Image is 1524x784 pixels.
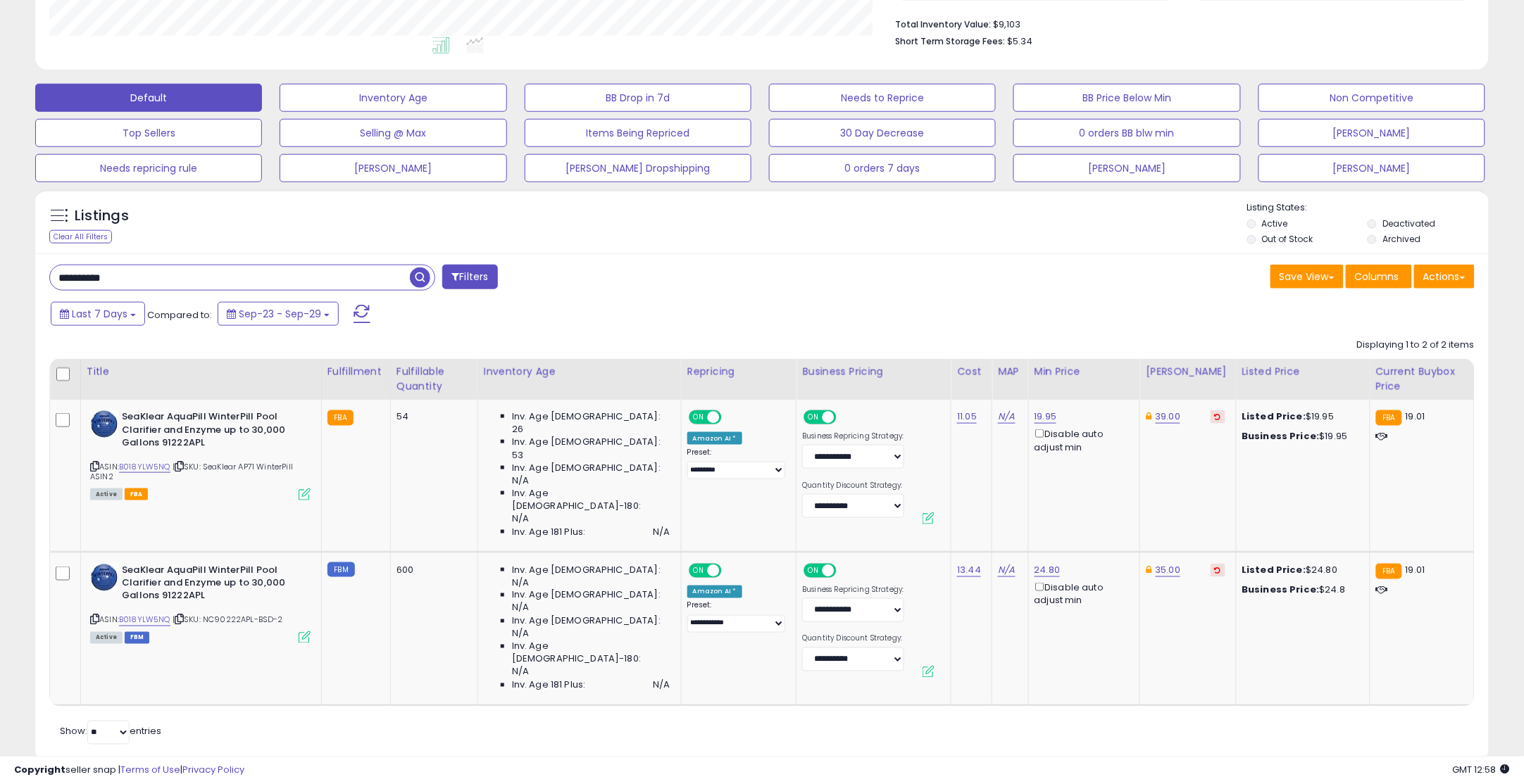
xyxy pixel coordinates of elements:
b: SeaKlear AquaPill WinterPill Pool Clarifier and Enzyme up to 30,000 Gallons 91222APL [122,410,293,453]
small: FBA [1376,564,1402,579]
small: FBA [1376,410,1402,426]
button: [PERSON_NAME] [1258,154,1485,182]
div: Disable auto adjust min [1035,426,1130,454]
button: Save View [1270,265,1344,289]
span: All listings currently available for purchase on Amazon [90,632,123,644]
div: [PERSON_NAME] [1146,365,1230,379]
span: Last 7 Days [72,307,127,321]
label: Business Repricing Strategy: [802,431,904,441]
a: B018YLW5NQ [119,461,170,473]
span: OFF [835,564,857,576]
div: $24.80 [1242,564,1359,576]
div: MAP [998,365,1022,379]
div: Clear All Filters [49,230,112,244]
label: Quantity Discount Strategy: [802,481,904,491]
b: SeaKlear AquaPill WinterPill Pool Clarifier and Enzyme up to 30,000 Gallons 91222APL [122,564,293,607]
div: $24.8 [1242,583,1359,596]
span: $5.34 [1007,34,1032,48]
div: Min Price [1035,365,1135,379]
b: Short Term Storage Fees: [895,35,1005,47]
span: Inv. Age [DEMOGRAPHIC_DATA]: [512,462,661,474]
span: Compared to: [147,308,212,322]
a: 24.80 [1035,563,1061,577]
h5: Listings [75,206,129,226]
div: Preset: [687,448,786,479]
strong: Copyright [14,763,65,776]
span: N/A [512,474,529,487]
div: Title [87,365,316,379]
span: ON [806,564,823,576]
span: FBM [125,632,150,644]
button: Filters [442,265,497,289]
div: ASIN: [90,410,311,499]
a: Privacy Policy [182,763,244,776]
label: Deactivated [1382,217,1435,229]
button: Selling @ Max [280,119,506,147]
p: Listing States: [1247,201,1489,215]
span: 2025-10-7 12:58 GMT [1453,763,1510,776]
span: Inv. Age [DEMOGRAPHIC_DATA]: [512,436,661,448]
span: N/A [512,576,529,589]
div: 600 [396,564,467,576]
a: Terms of Use [120,763,180,776]
button: 0 orders 7 days [769,154,996,182]
button: Non Competitive [1258,84,1485,112]
div: Repricing [687,365,791,379]
div: $19.95 [1242,410,1359,423]
a: 39.00 [1156,410,1181,424]
button: Items Being Repriced [525,119,751,147]
b: Listed Price: [1242,410,1306,423]
div: Preset: [687,601,786,632]
button: [PERSON_NAME] [1258,119,1485,147]
a: 13.44 [957,563,981,577]
div: Fulfillable Quantity [396,365,472,394]
span: N/A [512,666,529,678]
span: 53 [512,449,523,462]
span: N/A [653,679,670,692]
span: Inv. Age [DEMOGRAPHIC_DATA]: [512,410,661,423]
button: Actions [1414,265,1475,289]
button: Default [35,84,262,112]
small: FBM [327,562,355,577]
img: 41QprrIJ4RL._SL40_.jpg [90,410,118,438]
div: Disable auto adjust min [1035,580,1130,607]
span: Inv. Age [DEMOGRAPHIC_DATA]: [512,615,661,628]
button: Sep-23 - Sep-29 [218,302,339,326]
b: Listed Price: [1242,563,1306,576]
label: Archived [1382,233,1420,245]
div: Fulfillment [327,365,385,379]
button: Last 7 Days [51,302,145,326]
label: Business Repricing Strategy: [802,585,904,595]
span: N/A [512,628,529,640]
a: 11.05 [957,410,977,424]
span: OFF [720,564,742,576]
span: Inv. Age 181 Plus: [512,526,586,538]
span: FBA [125,488,149,500]
div: Amazon AI * [687,432,742,445]
span: ON [690,564,708,576]
span: Sep-23 - Sep-29 [239,307,321,321]
li: $9,103 [895,15,1464,32]
span: OFF [720,412,742,424]
button: Needs to Reprice [769,84,996,112]
button: 30 Day Decrease [769,119,996,147]
div: Current Buybox Price [1376,365,1469,394]
span: Inv. Age [DEMOGRAPHIC_DATA]: [512,589,661,602]
span: | SKU: SeaKlear AP71 WinterPill ASIN2 [90,461,293,482]
span: | SKU: NC90222APL-BSD-2 [173,614,283,626]
span: 26 [512,423,523,436]
span: Columns [1355,270,1399,284]
span: All listings currently available for purchase on Amazon [90,488,123,500]
small: FBA [327,410,354,426]
span: ON [690,412,708,424]
a: N/A [998,563,1015,577]
div: 54 [396,410,467,423]
div: Business Pricing [802,365,945,379]
a: B018YLW5NQ [119,614,170,626]
button: Columns [1346,265,1412,289]
span: N/A [512,512,529,525]
b: Business Price: [1242,583,1320,596]
a: 19.95 [1035,410,1057,424]
div: $19.95 [1242,430,1359,443]
a: N/A [998,410,1015,424]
